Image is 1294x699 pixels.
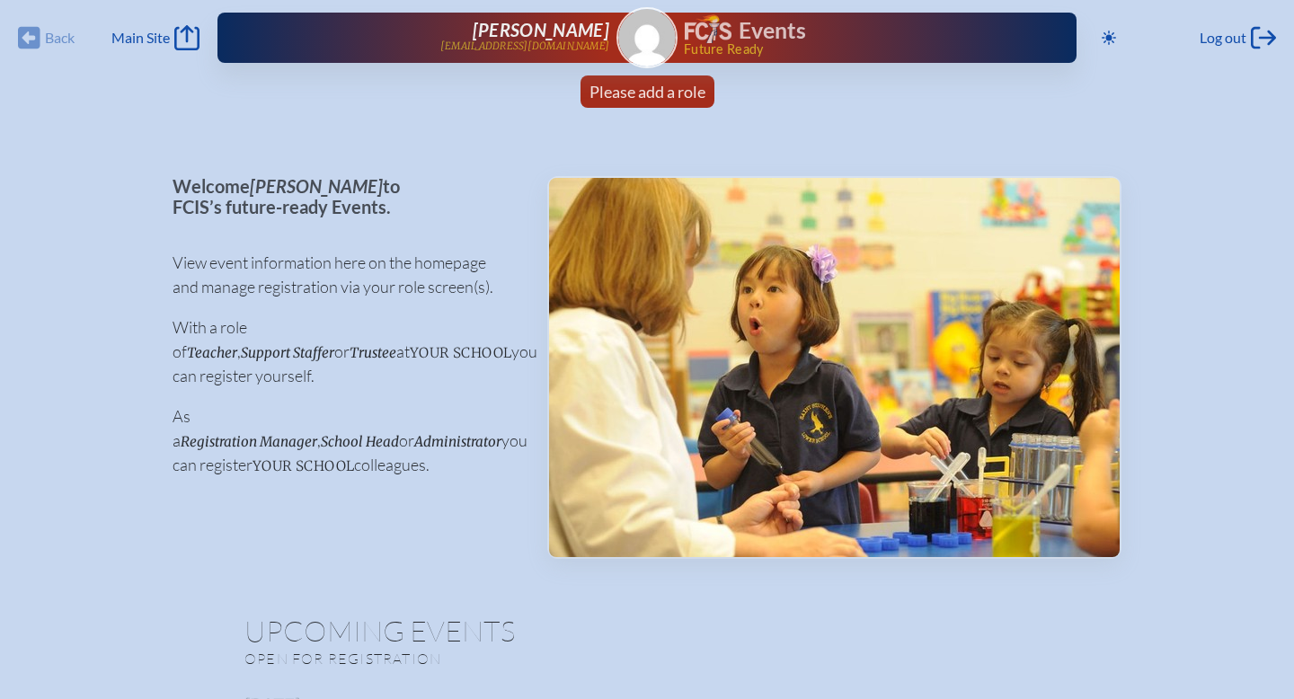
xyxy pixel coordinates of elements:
[241,344,334,361] span: Support Staffer
[549,178,1120,557] img: Events
[250,175,383,197] span: [PERSON_NAME]
[173,315,518,388] p: With a role of , or at you can register yourself.
[181,433,317,450] span: Registration Manager
[173,176,518,217] p: Welcome to FCIS’s future-ready Events.
[350,344,396,361] span: Trustee
[1200,29,1246,47] span: Log out
[685,14,1019,56] div: FCIS Events — Future ready
[410,344,511,361] span: your school
[111,25,199,50] a: Main Site
[618,9,676,66] img: Gravatar
[173,404,518,477] p: As a , or you can register colleagues.
[321,433,399,450] span: School Head
[414,433,501,450] span: Administrator
[244,616,1050,645] h1: Upcoming Events
[275,20,609,56] a: [PERSON_NAME][EMAIL_ADDRESS][DOMAIN_NAME]
[582,75,713,108] a: Please add a role
[173,251,518,299] p: View event information here on the homepage and manage registration via your role screen(s).
[684,43,1019,56] span: Future Ready
[187,344,237,361] span: Teacher
[473,19,609,40] span: [PERSON_NAME]
[244,650,719,668] p: Open for registration
[111,29,170,47] span: Main Site
[589,82,705,102] span: Please add a role
[616,7,678,68] a: Gravatar
[253,457,354,474] span: your school
[440,40,609,52] p: [EMAIL_ADDRESS][DOMAIN_NAME]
